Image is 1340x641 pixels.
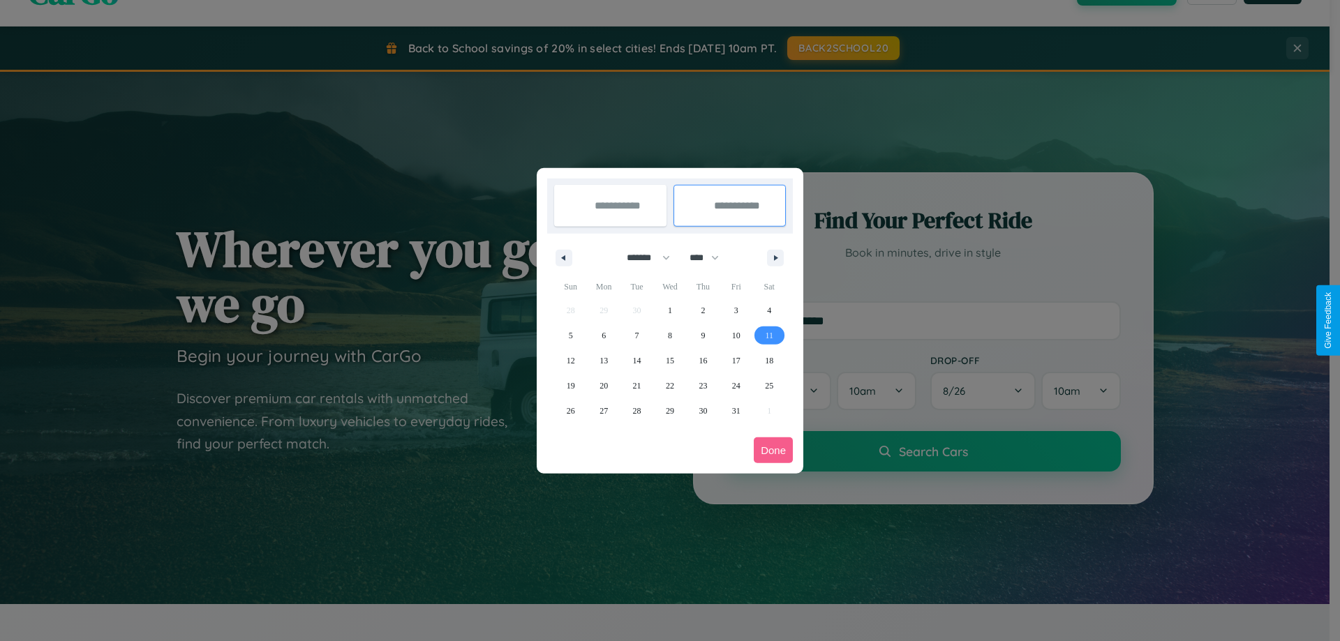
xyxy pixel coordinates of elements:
div: Give Feedback [1323,292,1333,349]
span: 25 [765,373,773,398]
button: Done [754,437,793,463]
span: 1 [668,298,672,323]
span: Wed [653,276,686,298]
button: 3 [720,298,752,323]
span: 19 [567,373,575,398]
button: 17 [720,348,752,373]
span: 13 [600,348,608,373]
button: 29 [653,398,686,423]
button: 16 [687,348,720,373]
span: 31 [732,398,740,423]
span: 8 [668,323,672,348]
span: 2 [701,298,705,323]
span: Sat [753,276,786,298]
span: 15 [666,348,674,373]
button: 15 [653,348,686,373]
span: 29 [666,398,674,423]
button: 27 [587,398,620,423]
span: 21 [633,373,641,398]
button: 9 [687,323,720,348]
span: 6 [602,323,606,348]
button: 4 [753,298,786,323]
button: 24 [720,373,752,398]
span: 26 [567,398,575,423]
button: 5 [554,323,587,348]
span: 24 [732,373,740,398]
button: 22 [653,373,686,398]
button: 18 [753,348,786,373]
span: 7 [635,323,639,348]
span: Tue [620,276,653,298]
span: 22 [666,373,674,398]
span: 17 [732,348,740,373]
span: Sun [554,276,587,298]
button: 6 [587,323,620,348]
span: 10 [732,323,740,348]
button: 10 [720,323,752,348]
span: 9 [701,323,705,348]
span: 12 [567,348,575,373]
span: Mon [587,276,620,298]
span: 14 [633,348,641,373]
button: 20 [587,373,620,398]
button: 23 [687,373,720,398]
button: 28 [620,398,653,423]
button: 25 [753,373,786,398]
button: 13 [587,348,620,373]
button: 14 [620,348,653,373]
span: 18 [765,348,773,373]
span: 4 [767,298,771,323]
button: 26 [554,398,587,423]
button: 12 [554,348,587,373]
button: 31 [720,398,752,423]
button: 30 [687,398,720,423]
span: 16 [699,348,707,373]
button: 7 [620,323,653,348]
button: 19 [554,373,587,398]
span: 5 [569,323,573,348]
span: 27 [600,398,608,423]
span: 11 [765,323,773,348]
button: 1 [653,298,686,323]
span: 30 [699,398,707,423]
span: 28 [633,398,641,423]
span: Fri [720,276,752,298]
button: 11 [753,323,786,348]
button: 21 [620,373,653,398]
span: 23 [699,373,707,398]
span: 20 [600,373,608,398]
button: 8 [653,323,686,348]
span: 3 [734,298,738,323]
span: Thu [687,276,720,298]
button: 2 [687,298,720,323]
